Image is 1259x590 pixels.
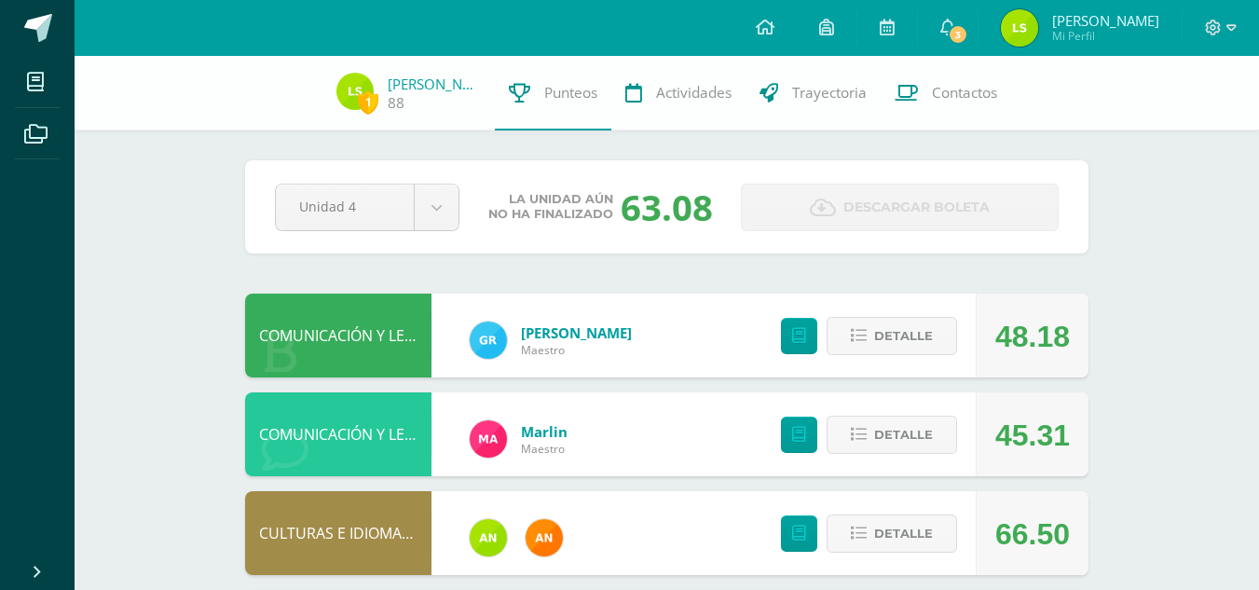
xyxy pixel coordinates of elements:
[521,422,568,441] a: Marlin
[1052,28,1159,44] span: Mi Perfil
[470,519,507,556] img: 122d7b7bf6a5205df466ed2966025dea.png
[526,519,563,556] img: fc6731ddebfef4a76f049f6e852e62c4.png
[792,83,867,103] span: Trayectoria
[995,393,1070,477] div: 45.31
[299,185,390,228] span: Unidad 4
[336,73,374,110] img: 8e31b0956417436b50b87adc4ec29d76.png
[245,491,431,575] div: CULTURAS E IDIOMAS MAYAS, GARÍFUNA O XINCA
[874,319,933,353] span: Detalle
[488,192,613,222] span: La unidad aún no ha finalizado
[621,183,713,231] div: 63.08
[388,93,404,113] a: 88
[276,185,458,230] a: Unidad 4
[521,323,632,342] a: [PERSON_NAME]
[827,317,957,355] button: Detalle
[245,392,431,476] div: COMUNICACIÓN Y LENGUAJE, IDIOMA EXTRANJERO
[948,24,968,45] span: 3
[521,441,568,457] span: Maestro
[874,516,933,551] span: Detalle
[245,294,431,377] div: COMUNICACIÓN Y LENGUAJE, IDIOMA ESPAÑOL
[995,492,1070,576] div: 66.50
[881,56,1011,130] a: Contactos
[470,322,507,359] img: 47e0c6d4bfe68c431262c1f147c89d8f.png
[874,418,933,452] span: Detalle
[470,420,507,458] img: ca51be06ee6568e83a4be8f0f0221dfb.png
[843,185,990,230] span: Descargar boleta
[521,342,632,358] span: Maestro
[827,416,957,454] button: Detalle
[932,83,997,103] span: Contactos
[656,83,732,103] span: Actividades
[827,515,957,553] button: Detalle
[746,56,881,130] a: Trayectoria
[388,75,481,93] a: [PERSON_NAME]
[358,90,378,114] span: 1
[1052,11,1159,30] span: [PERSON_NAME]
[544,83,597,103] span: Punteos
[1001,9,1038,47] img: 8e31b0956417436b50b87adc4ec29d76.png
[995,295,1070,378] div: 48.18
[611,56,746,130] a: Actividades
[495,56,611,130] a: Punteos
